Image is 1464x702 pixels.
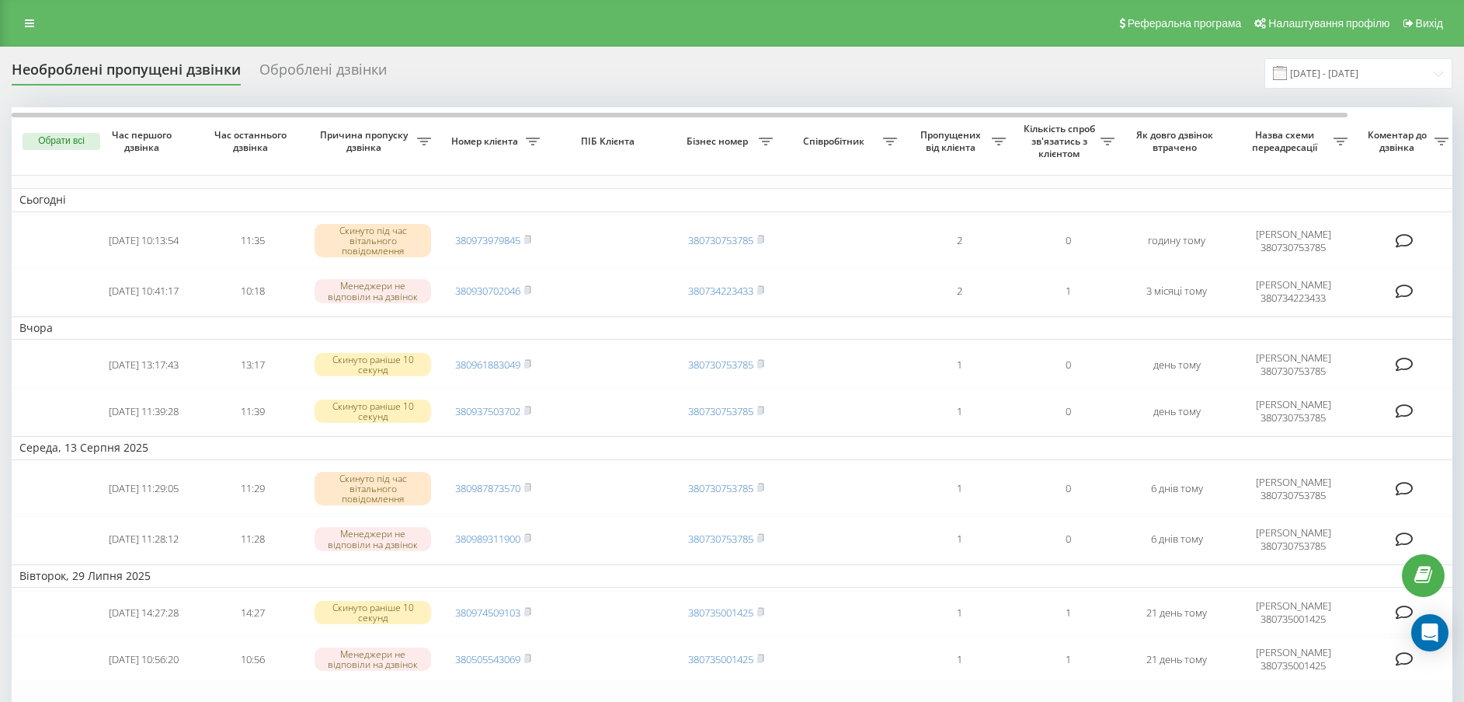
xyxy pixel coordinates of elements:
a: 380505543069 [455,652,520,666]
div: Необроблені пропущені дзвінки [12,61,241,86]
div: Менеджери не відповіли на дзвінок [315,279,431,302]
td: [DATE] 13:17:43 [89,343,198,386]
td: 10:56 [198,637,307,681]
td: [DATE] 10:13:54 [89,215,198,267]
span: Пропущених від клієнта [913,129,992,153]
span: Як довго дзвінок втрачено [1135,129,1219,153]
a: 380973979845 [455,233,520,247]
span: Назва схеми переадресації [1239,129,1334,153]
td: день тому [1122,389,1231,433]
td: 0 [1014,343,1122,386]
a: 380734223433 [688,284,753,298]
td: [DATE] 10:41:17 [89,270,198,313]
td: 2 [905,270,1014,313]
div: Скинуто раніше 10 секунд [315,400,431,423]
a: 380730753785 [688,404,753,418]
td: 11:28 [198,517,307,561]
a: 380987873570 [455,481,520,495]
span: Налаштування профілю [1268,17,1389,30]
div: Скинуто під час вітального повідомлення [315,472,431,506]
span: Співробітник [788,135,883,148]
span: Реферальна програма [1128,17,1242,30]
td: 1 [905,517,1014,561]
td: годину тому [1122,215,1231,267]
td: 1 [1014,270,1122,313]
td: 1 [1014,637,1122,681]
a: 380730753785 [688,358,753,372]
span: ПІБ Клієнта [561,135,659,148]
td: день тому [1122,343,1231,386]
a: 380974509103 [455,606,520,620]
div: Скинуто раніше 10 секунд [315,353,431,376]
td: 21 день тому [1122,591,1231,634]
td: 1 [905,389,1014,433]
span: Кількість спроб зв'язатись з клієнтом [1021,123,1101,159]
td: [DATE] 10:56:20 [89,637,198,681]
td: 14:27 [198,591,307,634]
td: 13:17 [198,343,307,386]
td: [DATE] 14:27:28 [89,591,198,634]
td: 10:18 [198,270,307,313]
td: 1 [905,637,1014,681]
td: 1 [905,463,1014,515]
td: [PERSON_NAME] 380730753785 [1231,343,1355,386]
td: 0 [1014,389,1122,433]
td: 11:35 [198,215,307,267]
td: [PERSON_NAME] 380734223433 [1231,270,1355,313]
span: Бізнес номер [680,135,759,148]
a: 380735001425 [688,606,753,620]
td: 11:39 [198,389,307,433]
td: 6 днів тому [1122,517,1231,561]
a: 380730753785 [688,233,753,247]
a: 380730753785 [688,481,753,495]
td: 1 [1014,591,1122,634]
td: 2 [905,215,1014,267]
td: 11:29 [198,463,307,515]
a: 380730753785 [688,532,753,546]
a: 380961883049 [455,358,520,372]
div: Open Intercom Messenger [1411,614,1448,651]
span: Причина пропуску дзвінка [315,129,417,153]
div: Менеджери не відповіли на дзвінок [315,648,431,671]
div: Оброблені дзвінки [259,61,387,86]
button: Обрати всі [23,133,100,150]
a: 380930702046 [455,284,520,298]
td: 1 [905,591,1014,634]
span: Час першого дзвінка [102,129,186,153]
td: 0 [1014,215,1122,267]
td: [DATE] 11:28:12 [89,517,198,561]
span: Вихід [1416,17,1443,30]
a: 380735001425 [688,652,753,666]
td: 21 день тому [1122,637,1231,681]
td: [PERSON_NAME] 380735001425 [1231,637,1355,681]
span: Час останнього дзвінка [210,129,294,153]
td: [PERSON_NAME] 380730753785 [1231,215,1355,267]
div: Скинуто раніше 10 секунд [315,601,431,624]
td: [DATE] 11:29:05 [89,463,198,515]
td: 6 днів тому [1122,463,1231,515]
td: [PERSON_NAME] 380730753785 [1231,517,1355,561]
div: Менеджери не відповіли на дзвінок [315,527,431,550]
td: 0 [1014,517,1122,561]
td: [PERSON_NAME] 380730753785 [1231,389,1355,433]
td: 0 [1014,463,1122,515]
td: [PERSON_NAME] 380735001425 [1231,591,1355,634]
span: Номер клієнта [447,135,526,148]
td: 1 [905,343,1014,386]
a: 380989311900 [455,532,520,546]
td: 3 місяці тому [1122,270,1231,313]
td: [DATE] 11:39:28 [89,389,198,433]
span: Коментар до дзвінка [1363,129,1434,153]
div: Скинуто під час вітального повідомлення [315,224,431,258]
td: [PERSON_NAME] 380730753785 [1231,463,1355,515]
a: 380937503702 [455,404,520,418]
